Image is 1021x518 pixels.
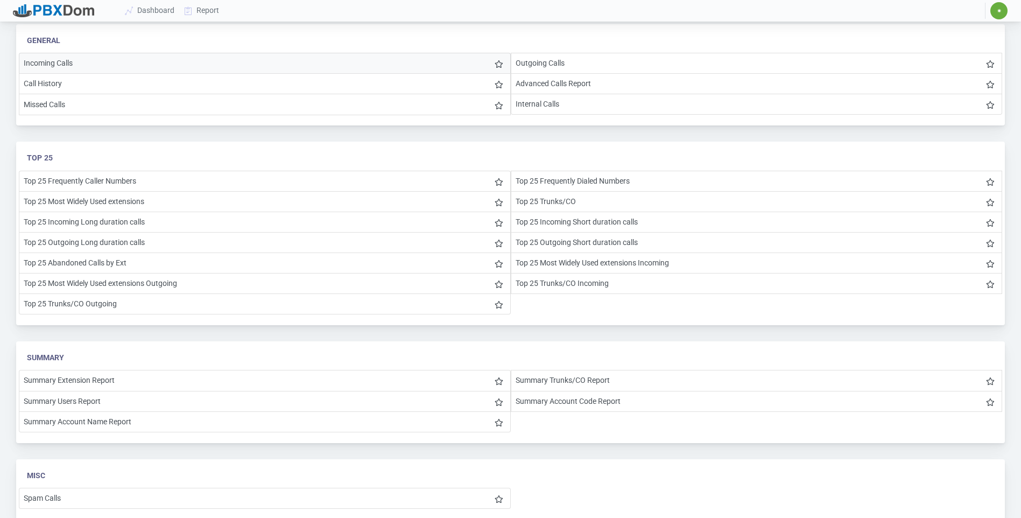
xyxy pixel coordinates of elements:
[19,73,511,94] li: Call History
[511,232,1003,253] li: Top 25 Outgoing Short duration calls
[511,212,1003,233] li: Top 25 Incoming Short duration calls
[997,8,1002,14] span: ✷
[511,94,1003,115] li: Internal Calls
[511,73,1003,94] li: Advanced Calls Report
[19,411,511,432] li: Summary Account Name Report
[27,152,994,164] div: Top 25
[19,232,511,253] li: Top 25 Outgoing Long duration calls
[511,191,1003,212] li: Top 25 Trunks/CO
[27,470,994,481] div: Misc
[990,2,1008,20] button: ✷
[27,352,994,363] div: Summary
[180,1,224,20] a: Report
[19,488,511,509] li: Spam Calls
[511,53,1003,74] li: Outgoing Calls
[19,53,511,74] li: Incoming Calls
[19,253,511,274] li: Top 25 Abandoned Calls by Ext
[121,1,180,20] a: Dashboard
[19,212,511,233] li: Top 25 Incoming Long duration calls
[19,94,511,115] li: Missed Calls
[19,171,511,192] li: Top 25 Frequently Caller Numbers
[27,35,994,46] div: General
[19,191,511,212] li: Top 25 Most Widely Used extensions
[19,391,511,412] li: Summary Users Report
[19,273,511,294] li: Top 25 Most Widely Used extensions Outgoing
[511,273,1003,294] li: Top 25 Trunks/CO Incoming
[19,293,511,314] li: Top 25 Trunks/CO Outgoing
[19,370,511,391] li: Summary Extension Report
[511,253,1003,274] li: Top 25 Most Widely Used extensions Incoming
[511,370,1003,391] li: Summary Trunks/CO Report
[511,171,1003,192] li: Top 25 Frequently Dialed Numbers
[511,391,1003,412] li: Summary Account Code Report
